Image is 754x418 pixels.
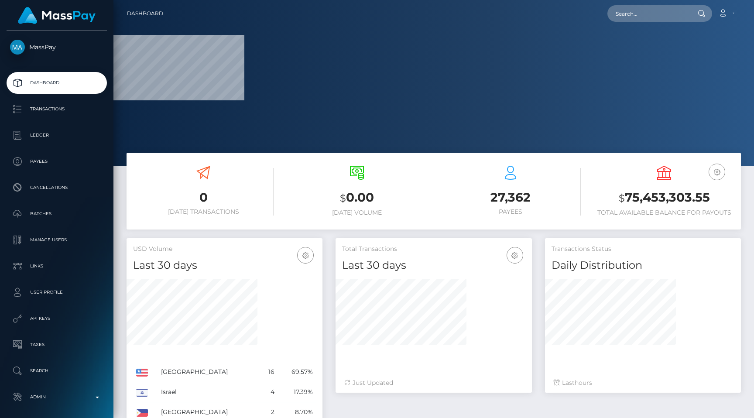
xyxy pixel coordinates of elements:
p: Links [10,260,103,273]
small: $ [619,192,625,204]
a: Cancellations [7,177,107,199]
h5: Total Transactions [342,245,525,254]
div: Just Updated [344,378,523,387]
div: Last hours [554,378,732,387]
a: Transactions [7,98,107,120]
a: Dashboard [7,72,107,94]
p: Manage Users [10,233,103,247]
a: Manage Users [7,229,107,251]
h4: Last 30 days [133,258,316,273]
p: User Profile [10,286,103,299]
h6: Total Available Balance for Payouts [594,209,734,216]
p: Dashboard [10,76,103,89]
p: Admin [10,391,103,404]
img: IL.png [136,389,148,397]
a: Search [7,360,107,382]
h4: Last 30 days [342,258,525,273]
h5: USD Volume [133,245,316,254]
h6: [DATE] Volume [287,209,427,216]
a: Links [7,255,107,277]
a: Ledger [7,124,107,146]
a: Batches [7,203,107,225]
img: PH.png [136,409,148,417]
p: Payees [10,155,103,168]
a: Admin [7,386,107,408]
h4: Daily Distribution [552,258,734,273]
img: MassPay [10,40,25,55]
p: Transactions [10,103,103,116]
td: 16 [260,362,278,382]
p: API Keys [10,312,103,325]
input: Search... [607,5,689,22]
a: Payees [7,151,107,172]
td: 69.57% [278,362,316,382]
td: [GEOGRAPHIC_DATA] [158,362,260,382]
td: Israel [158,382,260,402]
p: Taxes [10,338,103,351]
a: User Profile [7,281,107,303]
img: MassPay Logo [18,7,96,24]
h5: Transactions Status [552,245,734,254]
h6: Payees [440,208,581,216]
h3: 27,362 [440,189,581,206]
img: US.png [136,369,148,377]
h3: 75,453,303.55 [594,189,734,207]
p: Ledger [10,129,103,142]
p: Cancellations [10,181,103,194]
small: $ [340,192,346,204]
td: 4 [260,382,278,402]
span: MassPay [7,43,107,51]
p: Search [10,364,103,377]
a: API Keys [7,308,107,329]
td: 17.39% [278,382,316,402]
p: Batches [10,207,103,220]
h6: [DATE] Transactions [133,208,274,216]
h3: 0.00 [287,189,427,207]
a: Dashboard [127,4,163,23]
a: Taxes [7,334,107,356]
h3: 0 [133,189,274,206]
